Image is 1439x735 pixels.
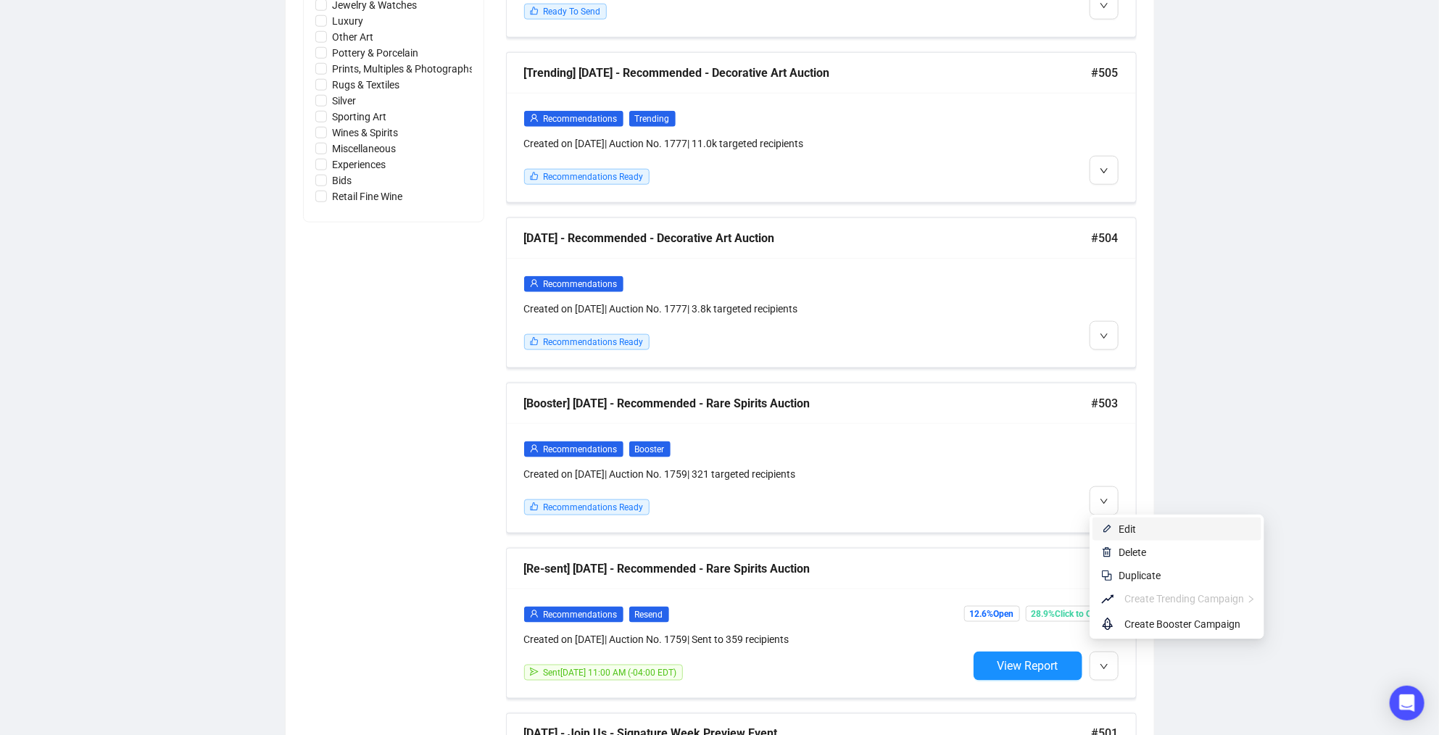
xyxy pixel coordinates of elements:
span: right [1247,595,1256,604]
span: rocket [1101,615,1119,633]
span: Ready To Send [544,7,601,17]
span: Retail Fine Wine [327,188,409,204]
span: Trending [629,111,676,127]
span: Rugs & Textiles [327,77,406,93]
button: View Report [974,652,1082,681]
div: Created on [DATE] | Auction No. 1759 | 321 targeted recipients [524,466,968,482]
span: down [1100,167,1108,175]
span: Edit [1119,523,1136,535]
div: Created on [DATE] | Auction No. 1777 | 11.0k targeted recipients [524,136,968,151]
span: Recommendations Ready [544,502,644,512]
div: [Re-sent] [DATE] - Recommended - Rare Spirits Auction [524,560,1092,578]
span: Recommendations [544,444,618,454]
div: Created on [DATE] | Auction No. 1759 | Sent to 359 recipients [524,631,968,647]
span: Recommendations Ready [544,172,644,182]
span: Recommendations [544,610,618,620]
span: Prints, Multiples & Photographs [327,61,481,77]
a: [DATE] - Recommended - Decorative Art Auction#504userRecommendationsCreated on [DATE]| Auction No... [506,217,1137,368]
span: Other Art [327,29,380,45]
span: #504 [1092,229,1119,247]
span: Resend [629,607,669,623]
span: like [530,172,539,180]
span: Booster [629,441,671,457]
span: send [530,668,539,676]
a: [Trending] [DATE] - Recommended - Decorative Art Auction#505userRecommendationsTrendingCreated on... [506,52,1137,203]
span: down [1100,497,1108,506]
span: like [530,502,539,511]
div: [Booster] [DATE] - Recommended - Rare Spirits Auction [524,394,1092,412]
span: like [530,337,539,346]
a: [Re-sent] [DATE] - Recommended - Rare Spirits Auction#502userRecommendationsResendCreated on [DAT... [506,548,1137,699]
span: Luxury [327,13,370,29]
div: Created on [DATE] | Auction No. 1777 | 3.8k targeted recipients [524,301,968,317]
div: [Trending] [DATE] - Recommended - Decorative Art Auction [524,64,1092,82]
a: [Booster] [DATE] - Recommended - Rare Spirits Auction#503userRecommendationsBoosterCreated on [DA... [506,383,1137,533]
span: Create Trending Campaign [1124,593,1244,605]
span: #503 [1092,394,1119,412]
span: #505 [1092,64,1119,82]
span: user [530,610,539,618]
span: Delete [1119,547,1146,558]
span: Sent [DATE] 11:00 AM (-04:00 EDT) [544,668,677,678]
div: Open Intercom Messenger [1390,686,1425,721]
span: Wines & Spirits [327,125,405,141]
span: rise [1101,591,1119,608]
img: svg+xml;base64,PHN2ZyB4bWxucz0iaHR0cDovL3d3dy53My5vcmcvMjAwMC9zdmciIHdpZHRoPSIyNCIgaGVpZ2h0PSIyNC... [1101,570,1113,581]
span: 28.9% Click to Open [1026,606,1113,622]
span: Miscellaneous [327,141,402,157]
span: 12.6% Open [964,606,1020,622]
span: down [1100,663,1108,671]
img: svg+xml;base64,PHN2ZyB4bWxucz0iaHR0cDovL3d3dy53My5vcmcvMjAwMC9zdmciIHhtbG5zOnhsaW5rPSJodHRwOi8vd3... [1101,523,1113,535]
span: Silver [327,93,362,109]
div: [DATE] - Recommended - Decorative Art Auction [524,229,1092,247]
span: like [530,7,539,15]
span: user [530,114,539,122]
span: user [530,279,539,288]
span: user [530,444,539,453]
span: Recommendations [544,114,618,124]
span: Duplicate [1119,570,1161,581]
span: down [1100,1,1108,10]
span: Create Booster Campaign [1124,618,1240,630]
span: down [1100,332,1108,341]
span: Recommendations [544,279,618,289]
span: Sporting Art [327,109,393,125]
span: View Report [998,659,1058,673]
span: Experiences [327,157,392,173]
span: Bids [327,173,358,188]
img: svg+xml;base64,PHN2ZyB4bWxucz0iaHR0cDovL3d3dy53My5vcmcvMjAwMC9zdmciIHhtbG5zOnhsaW5rPSJodHRwOi8vd3... [1101,547,1113,558]
span: Pottery & Porcelain [327,45,425,61]
span: Recommendations Ready [544,337,644,347]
